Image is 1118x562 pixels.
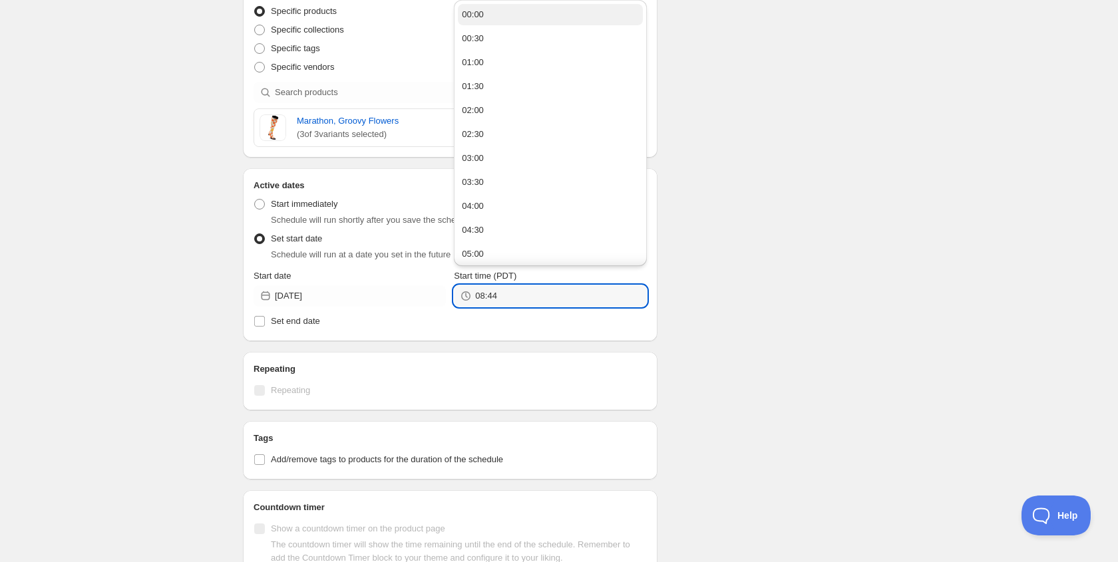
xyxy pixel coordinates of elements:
[254,271,291,281] span: Start date
[271,43,320,53] span: Specific tags
[254,432,647,445] h2: Tags
[462,8,484,21] div: 00:00
[254,362,647,376] h2: Repeating
[271,249,451,259] span: Schedule will run at a date you set in the future
[271,454,503,464] span: Add/remove tags to products for the duration of the schedule
[458,52,642,73] button: 01:00
[458,124,642,145] button: 02:30
[254,501,647,514] h2: Countdown timer
[275,82,613,103] input: Search products
[462,247,484,261] div: 05:00
[462,128,484,141] div: 02:30
[271,385,310,395] span: Repeating
[454,271,516,281] span: Start time (PDT)
[462,223,484,237] div: 04:30
[462,80,484,93] div: 01:30
[462,152,484,165] div: 03:00
[297,114,565,128] a: Marathon, Groovy Flowers
[271,199,337,209] span: Start immediately
[271,25,344,35] span: Specific collections
[458,28,642,49] button: 00:30
[254,179,647,192] h2: Active dates
[271,316,320,326] span: Set end date
[462,56,484,69] div: 01:00
[271,62,334,72] span: Specific vendors
[271,233,322,243] span: Set start date
[458,76,642,97] button: 01:30
[271,6,337,16] span: Specific products
[1022,495,1091,535] iframe: Toggle Customer Support
[458,100,642,121] button: 02:00
[271,215,472,225] span: Schedule will run shortly after you save the schedule
[297,128,565,141] span: ( 3 of 3 variants selected)
[458,148,642,169] button: 03:00
[462,32,484,45] div: 00:30
[458,172,642,193] button: 03:30
[462,200,484,213] div: 04:00
[462,176,484,189] div: 03:30
[462,104,484,117] div: 02:00
[458,196,642,217] button: 04:00
[458,243,642,265] button: 05:00
[271,523,445,533] span: Show a countdown timer on the product page
[458,219,642,241] button: 04:30
[458,4,642,25] button: 00:00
